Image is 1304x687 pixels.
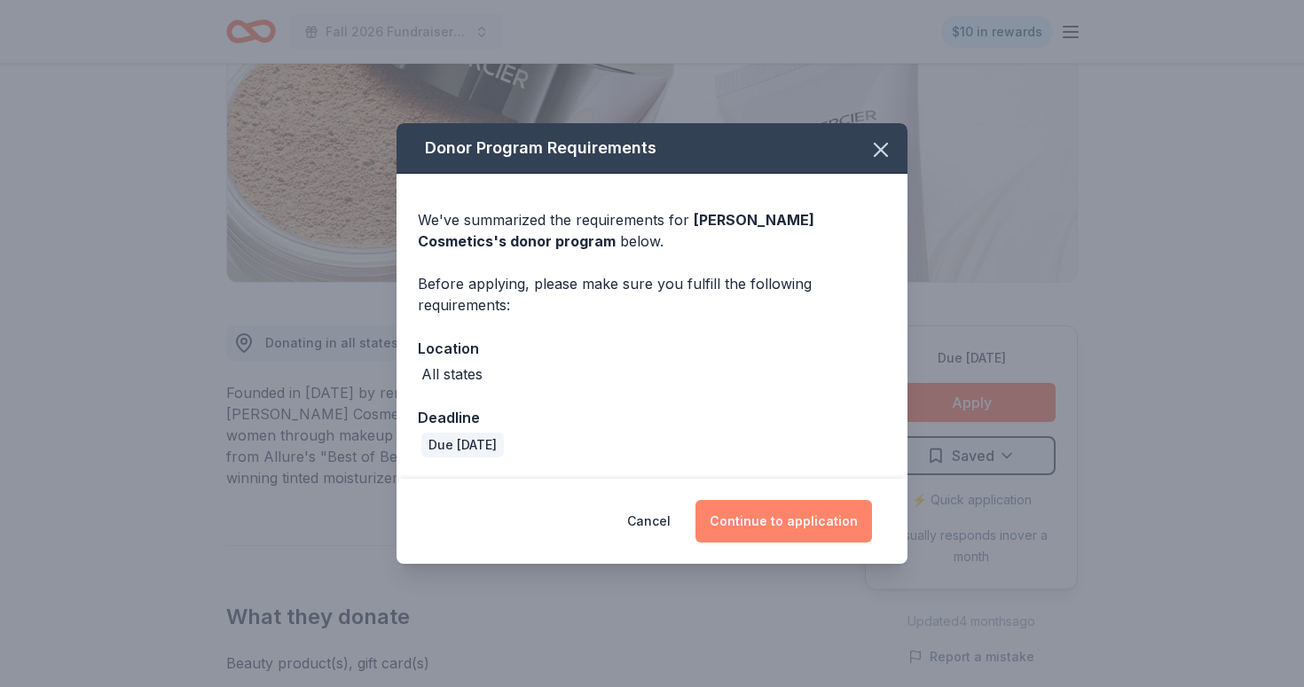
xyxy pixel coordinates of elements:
[421,433,504,457] div: Due [DATE]
[695,500,872,543] button: Continue to application
[397,123,907,174] div: Donor Program Requirements
[421,363,483,385] div: All states
[418,337,886,360] div: Location
[418,209,886,252] div: We've summarized the requirements for below.
[418,273,886,316] div: Before applying, please make sure you fulfill the following requirements:
[418,406,886,429] div: Deadline
[627,500,671,543] button: Cancel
